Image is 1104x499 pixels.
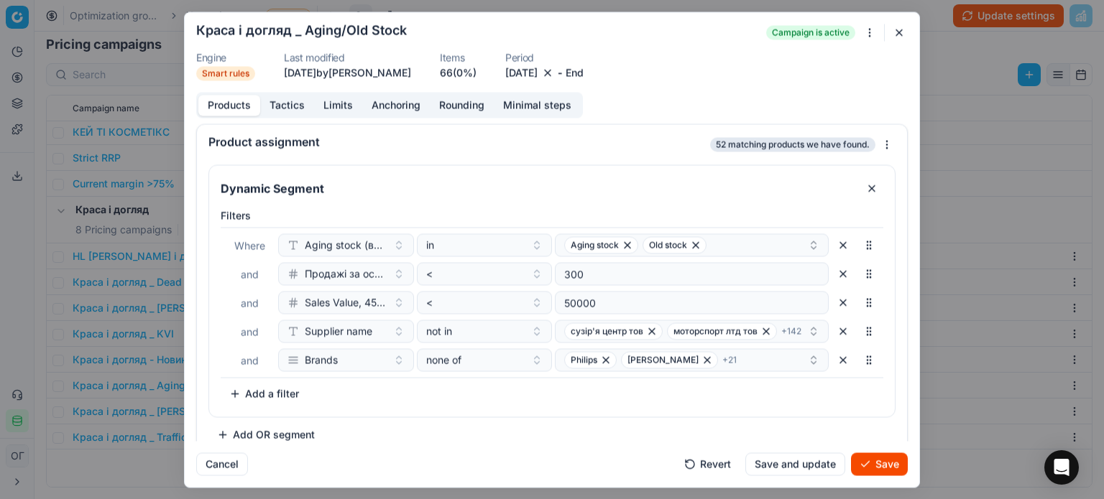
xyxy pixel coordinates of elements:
span: and [241,268,259,280]
span: and [241,325,259,337]
span: - [558,65,563,80]
label: Filters [221,208,883,223]
dt: Last modified [284,52,411,62]
span: not in [426,324,452,338]
button: Add OR segment [208,423,323,446]
span: Aging stock [571,239,619,251]
span: Supplier name [305,324,372,338]
button: Rounding [430,95,494,116]
span: [PERSON_NAME] [627,354,699,365]
button: Save [851,452,908,475]
button: Minimal steps [494,95,581,116]
span: Aging stock (викл. дні без продажів) [305,238,387,252]
span: < [426,295,433,309]
span: Philips [571,354,597,365]
a: 66(0%) [440,65,477,80]
button: Products [198,95,260,116]
div: Product assignment [208,136,707,147]
span: + 142 [781,325,801,337]
button: Aging stockOld stock [555,233,829,256]
dt: Engine [196,52,255,62]
input: Segment [218,177,855,200]
button: Save and update [745,452,845,475]
span: and [241,297,259,309]
span: < [426,266,433,281]
span: none of [426,353,461,367]
span: [DATE] by [PERSON_NAME] [284,66,411,78]
button: End [566,65,584,80]
dt: Period [505,52,584,62]
button: Add a filter [221,382,308,405]
button: Tactics [260,95,314,116]
span: Old stock [649,239,687,251]
button: Anchoring [362,95,430,116]
button: Revert [676,452,740,475]
button: [DATE] [505,65,538,80]
button: Limits [314,95,362,116]
dt: Items [440,52,477,62]
span: Where [234,239,265,251]
span: моторспорт лтд тов [673,325,758,337]
button: сузір'я центр товмоторспорт лтд тов+142 [555,320,829,342]
span: сузір'я центр тов [571,325,643,337]
span: Smart rules [196,66,255,80]
span: Продажі за останні 45 днів, шт [305,266,387,281]
span: Brands [305,353,338,367]
span: Sales Value, 45 days [305,295,387,309]
span: in [426,238,434,252]
button: Philips[PERSON_NAME]+21 [555,348,829,371]
span: and [241,354,259,366]
span: Campaign is active [766,25,855,39]
h2: Краса і догляд _ Aging/Old Stock [196,24,407,37]
span: 52 matching products we have found. [710,137,875,151]
span: + 21 [722,354,737,365]
button: Cancel [196,452,248,475]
